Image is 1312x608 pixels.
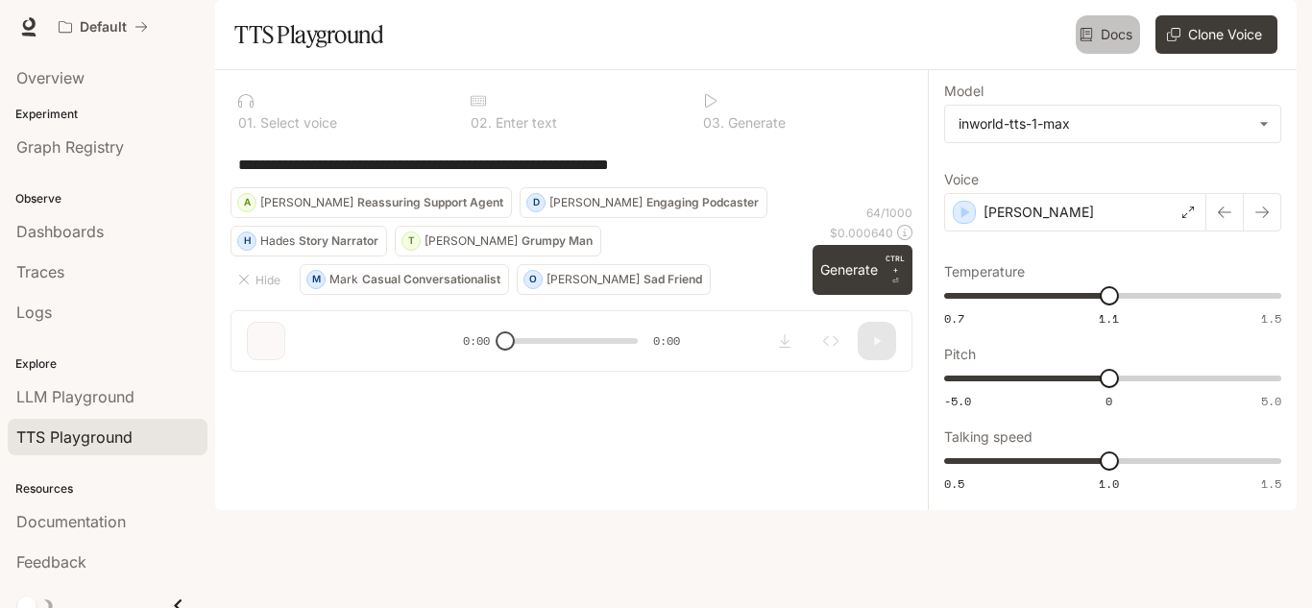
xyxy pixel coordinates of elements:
[1261,475,1281,492] span: 1.5
[886,253,905,276] p: CTRL +
[522,235,593,247] p: Grumpy Man
[959,114,1250,134] div: inworld-tts-1-max
[402,226,420,256] div: T
[866,205,912,221] p: 64 / 1000
[813,245,912,295] button: GenerateCTRL +⏎
[300,264,509,295] button: MMarkCasual Conversationalist
[547,274,640,285] p: [PERSON_NAME]
[1076,15,1140,54] a: Docs
[238,187,255,218] div: A
[703,116,724,130] p: 0 3 .
[329,274,358,285] p: Mark
[260,235,295,247] p: Hades
[238,226,255,256] div: H
[231,226,387,256] button: HHadesStory Narrator
[307,264,325,295] div: M
[944,430,1033,444] p: Talking speed
[1105,393,1112,409] span: 0
[260,197,353,208] p: [PERSON_NAME]
[238,116,256,130] p: 0 1 .
[1261,310,1281,327] span: 1.5
[299,235,378,247] p: Story Narrator
[1099,475,1119,492] span: 1.0
[256,116,337,130] p: Select voice
[724,116,786,130] p: Generate
[945,106,1280,142] div: inworld-tts-1-max
[524,264,542,295] div: O
[231,264,292,295] button: Hide
[886,253,905,287] p: ⏎
[944,348,976,361] p: Pitch
[944,85,984,98] p: Model
[944,393,971,409] span: -5.0
[944,310,964,327] span: 0.7
[425,235,518,247] p: [PERSON_NAME]
[527,187,545,218] div: D
[1155,15,1277,54] button: Clone Voice
[234,15,383,54] h1: TTS Playground
[492,116,557,130] p: Enter text
[944,173,979,186] p: Voice
[644,274,702,285] p: Sad Friend
[1099,310,1119,327] span: 1.1
[80,19,127,36] p: Default
[517,264,711,295] button: O[PERSON_NAME]Sad Friend
[362,274,500,285] p: Casual Conversationalist
[944,475,964,492] span: 0.5
[1261,393,1281,409] span: 5.0
[395,226,601,256] button: T[PERSON_NAME]Grumpy Man
[984,203,1094,222] p: [PERSON_NAME]
[549,197,643,208] p: [PERSON_NAME]
[231,187,512,218] button: A[PERSON_NAME]Reassuring Support Agent
[50,8,157,46] button: All workspaces
[357,197,503,208] p: Reassuring Support Agent
[471,116,492,130] p: 0 2 .
[830,225,893,241] p: $ 0.000640
[520,187,767,218] button: D[PERSON_NAME]Engaging Podcaster
[944,265,1025,279] p: Temperature
[646,197,759,208] p: Engaging Podcaster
